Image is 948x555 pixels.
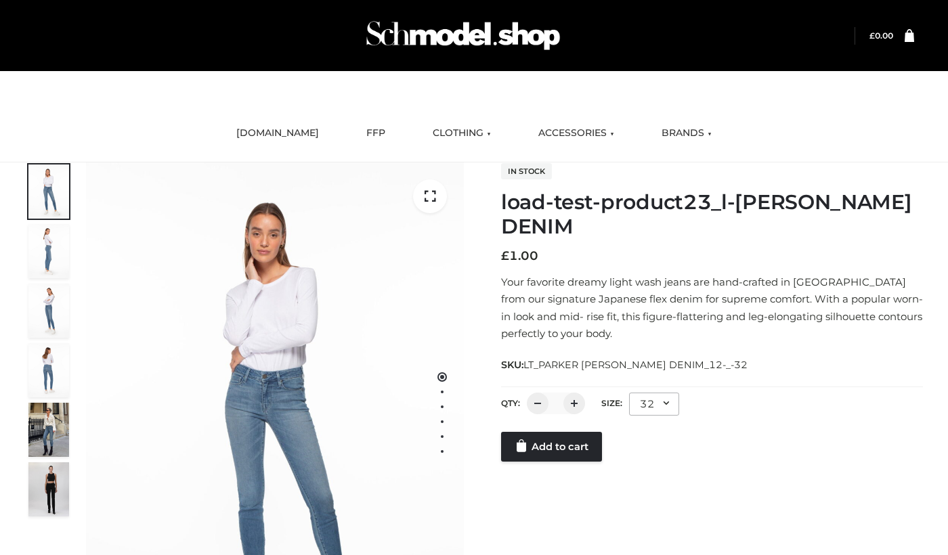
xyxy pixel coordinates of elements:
[501,190,923,239] h1: load-test-product23_l-[PERSON_NAME] DENIM
[356,118,395,148] a: FFP
[523,359,748,371] span: LT_PARKER [PERSON_NAME] DENIM_12-_-32
[651,118,722,148] a: BRANDS
[528,118,624,148] a: ACCESSORIES
[501,248,509,263] span: £
[501,273,923,342] p: Your favorite dreamy light wash jeans are hand-crafted in [GEOGRAPHIC_DATA] from our signature Ja...
[28,164,69,219] img: 2001KLX-Ava-skinny-cove-1-scaled_9b141654-9513-48e5-b76c-3dc7db129200.jpg
[28,403,69,457] img: Bowery-Skinny_Cove-1.jpg
[601,398,622,408] label: Size:
[869,30,893,41] bdi: 0.00
[501,163,552,179] span: In stock
[226,118,329,148] a: [DOMAIN_NAME]
[501,432,602,462] a: Add to cart
[501,248,538,263] bdi: 1.00
[28,343,69,397] img: 2001KLX-Ava-skinny-cove-2-scaled_32c0e67e-5e94-449c-a916-4c02a8c03427.jpg
[869,30,875,41] span: £
[28,284,69,338] img: 2001KLX-Ava-skinny-cove-3-scaled_eb6bf915-b6b9-448f-8c6c-8cabb27fd4b2.jpg
[869,30,893,41] a: £0.00
[28,462,69,516] img: 49df5f96394c49d8b5cbdcda3511328a.HD-1080p-2.5Mbps-49301101_thumbnail.jpg
[362,9,565,62] img: Schmodel Admin 964
[423,118,501,148] a: CLOTHING
[501,357,749,373] span: SKU:
[28,224,69,278] img: 2001KLX-Ava-skinny-cove-4-scaled_4636a833-082b-4702-abec-fd5bf279c4fc.jpg
[501,398,520,408] label: QTY:
[629,393,679,416] div: 32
